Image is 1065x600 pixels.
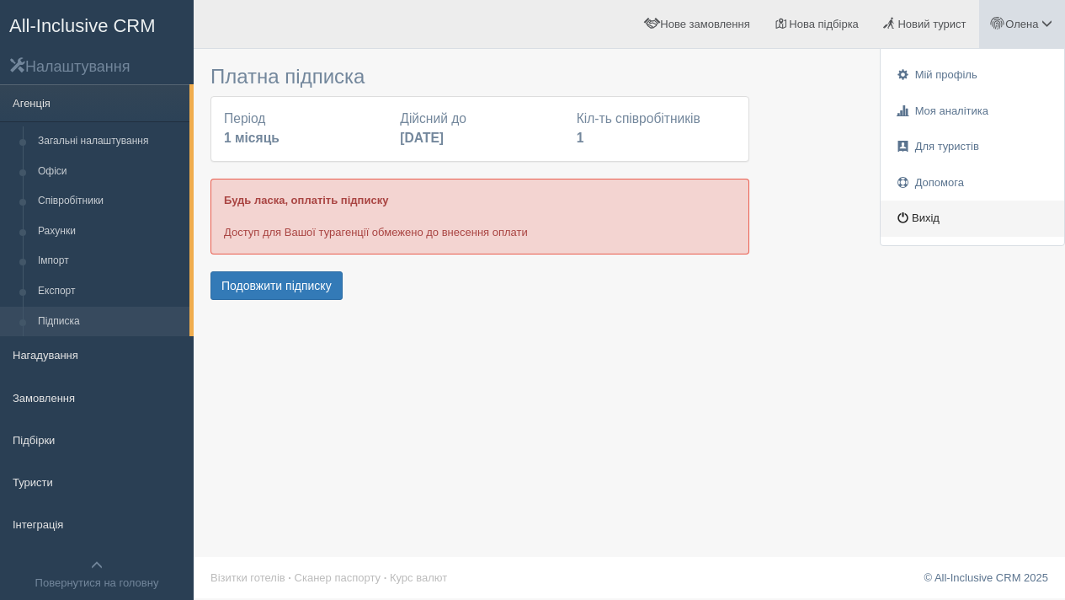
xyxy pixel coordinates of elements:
[881,201,1064,237] a: Вихід
[915,104,988,117] span: Моя аналітика
[30,307,189,337] a: Підписка
[391,110,567,148] div: Дійсний до
[881,57,1064,94] a: Мій профіль
[210,571,285,584] a: Візитки готелів
[224,194,388,206] b: Будь ласка, оплатіть підписку
[660,18,749,30] span: Нове замовлення
[577,131,584,145] b: 1
[881,94,1064,130] a: Моя аналітика
[915,140,979,153] span: Для туристів
[30,186,189,217] a: Співробітники
[568,110,744,148] div: Кіл-ть співробітників
[30,276,189,307] a: Експорт
[789,18,859,30] span: Нова підбірка
[30,217,189,247] a: Рахунки
[915,176,964,189] span: Допомога
[210,271,343,300] button: Подовжити підписку
[288,571,291,584] span: ·
[1005,18,1038,30] span: Олена
[210,66,749,88] h3: Платна підписка
[216,110,391,148] div: Період
[915,68,977,81] span: Мій профіль
[210,179,749,254] div: Доступ для Вашої турагенції обмежено до внесення оплати
[295,571,381,584] a: Сканер паспорту
[1,1,193,47] a: All-Inclusive CRM
[384,571,387,584] span: ·
[881,129,1064,165] a: Для туристів
[30,246,189,276] a: Імпорт
[400,131,444,145] b: [DATE]
[9,15,156,36] span: All-Inclusive CRM
[224,131,280,145] b: 1 місяць
[30,157,189,187] a: Офіси
[881,165,1064,201] a: Допомога
[897,18,966,30] span: Новий турист
[924,571,1048,584] a: © All-Inclusive CRM 2025
[30,126,189,157] a: Загальні налаштування
[390,571,447,584] a: Курс валют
